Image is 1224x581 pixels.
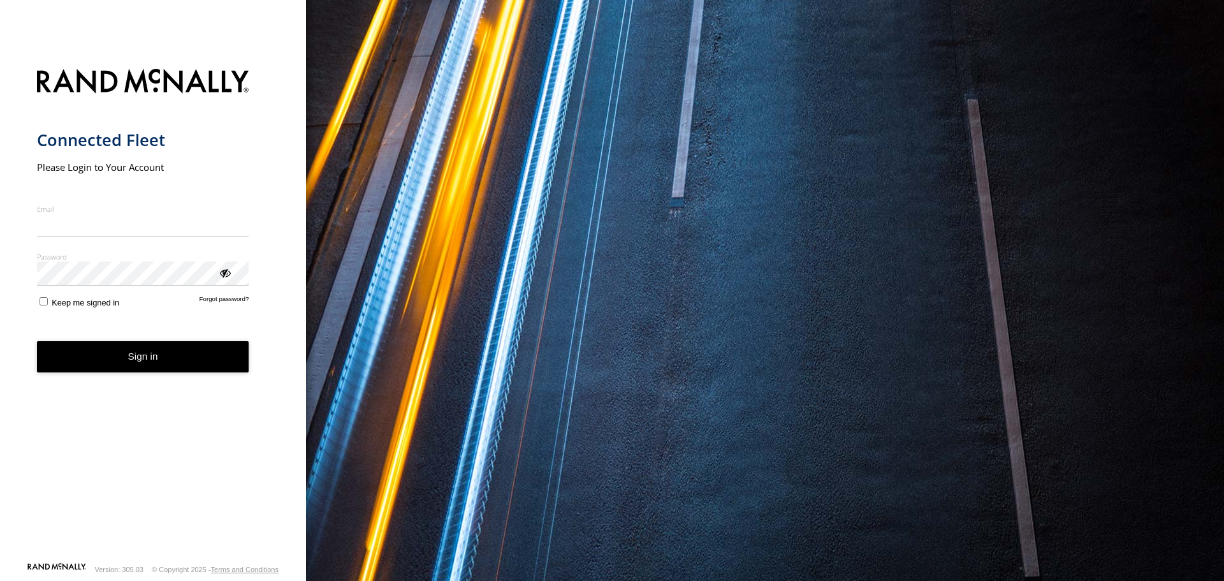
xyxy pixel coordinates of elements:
button: Sign in [37,341,249,372]
a: Visit our Website [27,563,86,576]
a: Terms and Conditions [211,566,279,573]
label: Email [37,204,249,214]
div: © Copyright 2025 - [152,566,279,573]
div: Version: 305.03 [95,566,143,573]
h2: Please Login to Your Account [37,161,249,173]
form: main [37,61,270,562]
input: Keep me signed in [40,297,48,305]
img: Rand McNally [37,66,249,99]
span: Keep me signed in [52,298,119,307]
h1: Connected Fleet [37,129,249,151]
a: Forgot password? [200,295,249,307]
label: Password [37,252,249,261]
div: ViewPassword [218,266,231,279]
